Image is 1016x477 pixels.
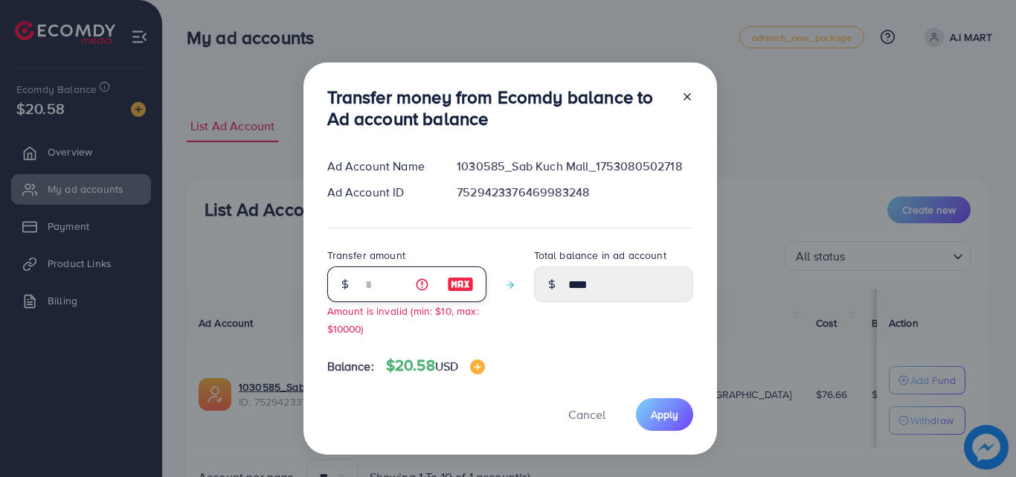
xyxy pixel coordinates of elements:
[534,248,666,263] label: Total balance in ad account
[636,398,693,430] button: Apply
[470,359,485,374] img: image
[327,86,669,129] h3: Transfer money from Ecomdy balance to Ad account balance
[447,275,474,293] img: image
[445,184,704,201] div: 7529423376469983248
[315,158,446,175] div: Ad Account Name
[651,407,678,422] span: Apply
[445,158,704,175] div: 1030585_Sab Kuch Mall_1753080502718
[327,248,405,263] label: Transfer amount
[327,304,479,335] small: Amount is invalid (min: $10, max: $10000)
[327,358,374,375] span: Balance:
[315,184,446,201] div: Ad Account ID
[568,406,605,423] span: Cancel
[386,356,485,375] h4: $20.58
[435,358,458,374] span: USD
[550,398,624,430] button: Cancel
